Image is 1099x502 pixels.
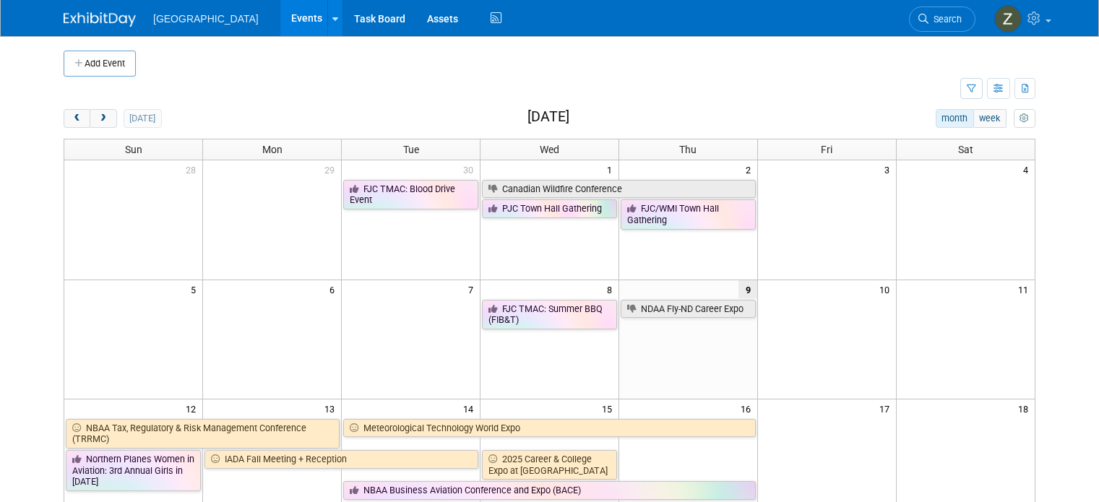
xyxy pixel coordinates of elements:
[527,109,569,125] h2: [DATE]
[184,160,202,178] span: 28
[1017,280,1035,298] span: 11
[64,51,136,77] button: Add Event
[403,144,419,155] span: Tue
[328,280,341,298] span: 6
[605,160,619,178] span: 1
[343,419,756,438] a: Meteorological Technology World Expo
[928,14,962,25] span: Search
[467,280,480,298] span: 7
[936,109,974,128] button: month
[1014,109,1035,128] button: myCustomButton
[90,109,116,128] button: next
[605,280,619,298] span: 8
[482,450,617,480] a: 2025 Career & College Expo at [GEOGRAPHIC_DATA]
[262,144,283,155] span: Mon
[125,144,142,155] span: Sun
[821,144,832,155] span: Fri
[739,399,757,417] span: 16
[124,109,162,128] button: [DATE]
[878,280,896,298] span: 10
[909,7,975,32] a: Search
[323,399,341,417] span: 13
[462,160,480,178] span: 30
[540,144,559,155] span: Wed
[958,144,973,155] span: Sat
[482,300,617,329] a: FJC TMAC: Summer BBQ (FIB&T)
[600,399,619,417] span: 15
[343,180,478,209] a: FJC TMAC: Blood Drive Event
[621,300,756,319] a: NDAA Fly-ND Career Expo
[679,144,697,155] span: Thu
[184,399,202,417] span: 12
[994,5,1022,33] img: Zoe Graham
[973,109,1007,128] button: week
[738,280,757,298] span: 9
[66,450,201,491] a: Northern Planes Women in Aviation: 3rd Annual Girls in [DATE]
[462,399,480,417] span: 14
[482,180,756,199] a: Canadian Wildfire Conference
[204,450,478,469] a: IADA Fall Meeting + Reception
[343,481,756,500] a: NBAA Business Aviation Conference and Expo (BACE)
[66,419,340,449] a: NBAA Tax, Regulatory & Risk Management Conference (TRRMC)
[153,13,259,25] span: [GEOGRAPHIC_DATA]
[883,160,896,178] span: 3
[482,199,617,218] a: PJC Town Hall Gathering
[1020,114,1029,124] i: Personalize Calendar
[323,160,341,178] span: 29
[1017,399,1035,417] span: 18
[878,399,896,417] span: 17
[1022,160,1035,178] span: 4
[189,280,202,298] span: 5
[64,12,136,27] img: ExhibitDay
[64,109,90,128] button: prev
[744,160,757,178] span: 2
[621,199,756,229] a: FJC/WMI Town Hall Gathering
